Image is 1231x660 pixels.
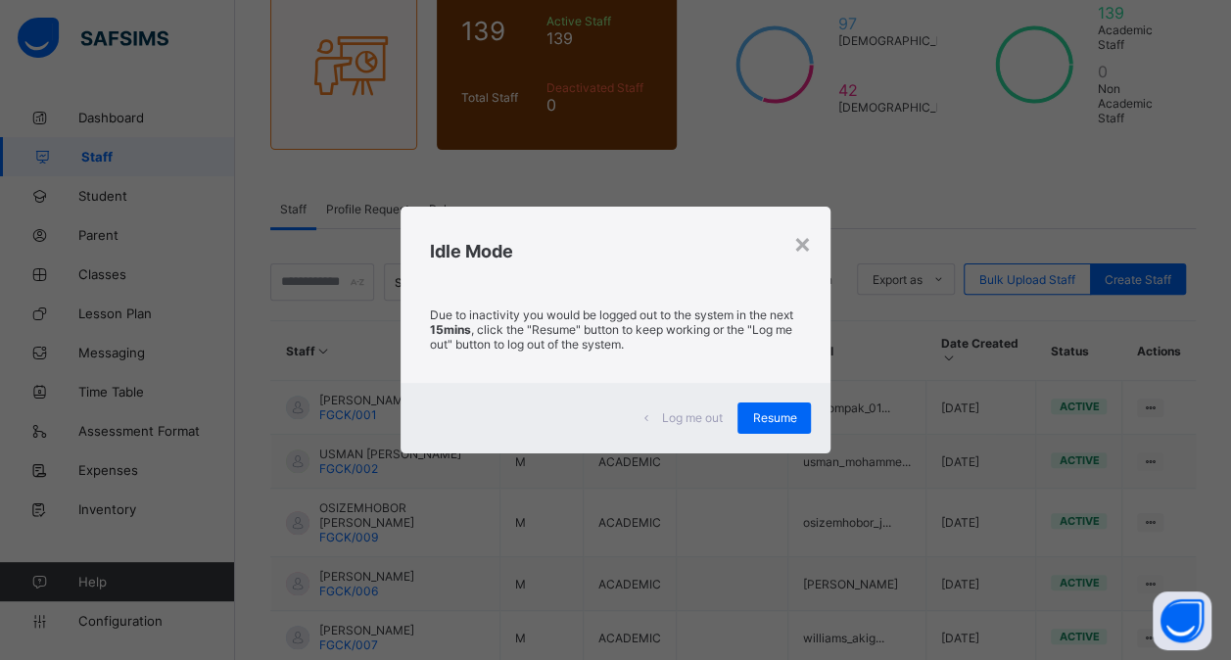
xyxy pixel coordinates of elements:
[1153,591,1211,650] button: Open asap
[752,410,796,425] span: Resume
[661,410,722,425] span: Log me out
[430,322,471,337] strong: 15mins
[430,307,802,352] p: Due to inactivity you would be logged out to the system in the next , click the "Resume" button t...
[792,226,811,259] div: ×
[430,241,802,261] h2: Idle Mode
